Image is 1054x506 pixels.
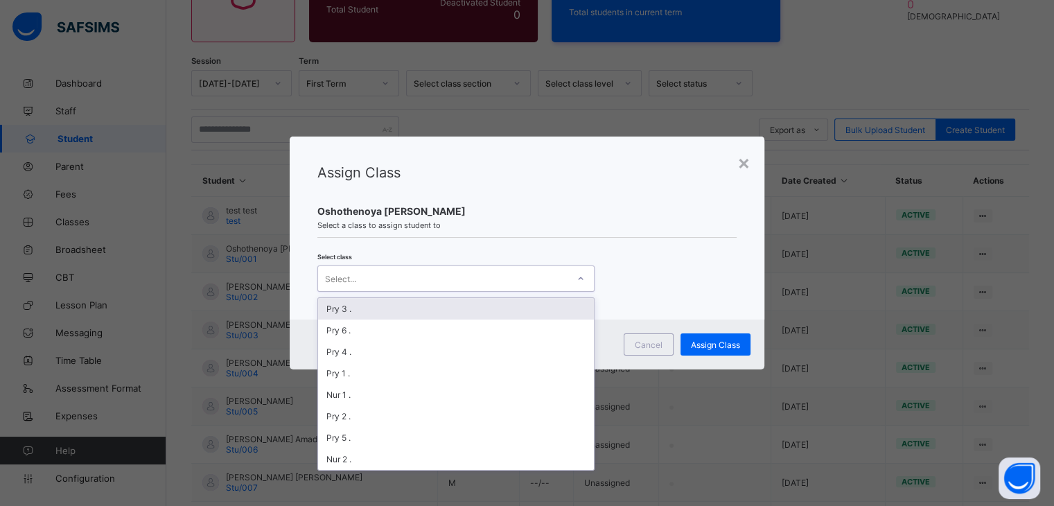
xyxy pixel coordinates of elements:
div: Select... [325,265,356,292]
div: Pry 2 . [318,405,594,427]
span: Assign Class [317,164,401,181]
div: × [737,150,750,174]
div: Pry 6 . [318,320,594,341]
div: Pry 3 . [318,298,594,320]
div: Pry 1 . [318,363,594,384]
div: Pry 4 . [318,341,594,363]
span: Select class [317,253,352,261]
div: Pry 5 . [318,427,594,448]
span: Assign Class [691,340,740,350]
span: Cancel [635,340,662,350]
div: Nur 2 . [318,448,594,470]
span: Select a class to assign student to [317,220,736,230]
span: Oshothenoya [PERSON_NAME] [317,205,736,217]
div: Nur 1 . [318,384,594,405]
button: Open asap [999,457,1040,499]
